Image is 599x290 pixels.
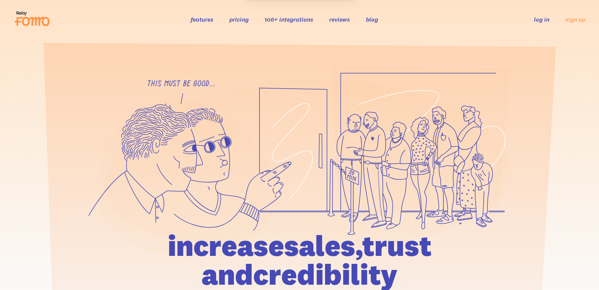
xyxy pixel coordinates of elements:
[534,16,549,23] a: log in
[124,231,475,289] h1: increase sales, trust and credibility
[329,16,350,23] a: reviews
[264,16,313,23] a: 106+ integrations
[191,16,213,23] a: features
[565,16,585,24] a: sign up
[366,16,378,23] a: blog
[229,16,249,23] a: pricing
